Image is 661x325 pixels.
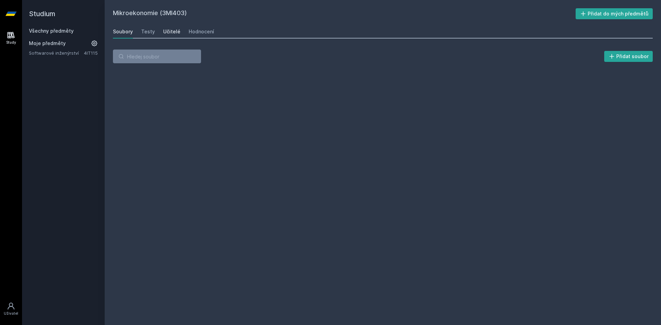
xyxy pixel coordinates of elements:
[6,40,16,45] div: Study
[29,50,84,56] a: Softwarové inženýrství
[84,50,98,56] a: 4IT115
[113,50,201,63] input: Hledej soubor
[141,25,155,39] a: Testy
[1,299,21,319] a: Uživatel
[189,25,214,39] a: Hodnocení
[29,28,74,34] a: Všechny předměty
[141,28,155,35] div: Testy
[189,28,214,35] div: Hodnocení
[163,25,180,39] a: Učitelé
[29,40,66,47] span: Moje předměty
[1,28,21,48] a: Study
[604,51,653,62] button: Přidat soubor
[576,8,653,19] button: Přidat do mých předmětů
[4,311,18,316] div: Uživatel
[113,25,133,39] a: Soubory
[113,8,576,19] h2: Mikroekonomie (3MI403)
[113,28,133,35] div: Soubory
[163,28,180,35] div: Učitelé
